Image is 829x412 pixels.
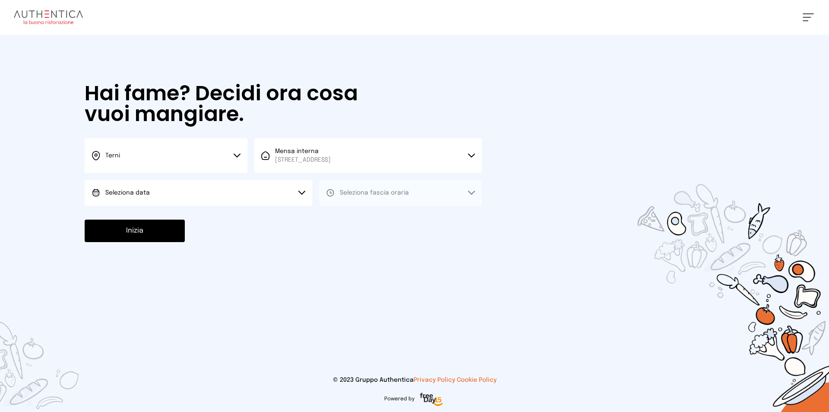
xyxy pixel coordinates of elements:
a: Privacy Policy [414,377,455,383]
img: logo-freeday.3e08031.png [418,391,445,409]
p: © 2023 Gruppo Authentica [14,376,815,384]
button: Mensa interna[STREET_ADDRESS] [254,138,482,173]
button: Inizia [85,220,185,242]
button: Terni [85,138,247,173]
button: Seleziona fascia oraria [319,180,482,206]
span: Mensa interna [275,147,331,164]
span: [STREET_ADDRESS] [275,156,331,164]
button: Seleziona data [85,180,312,206]
span: Seleziona data [105,190,150,196]
img: sticker-selezione-mensa.70a28f7.png [587,134,829,412]
a: Cookie Policy [457,377,497,383]
span: Powered by [384,396,414,402]
span: Terni [105,153,120,159]
img: logo.8f33a47.png [14,10,83,24]
span: Seleziona fascia oraria [340,190,409,196]
h1: Hai fame? Decidi ora cosa vuoi mangiare. [85,83,383,125]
